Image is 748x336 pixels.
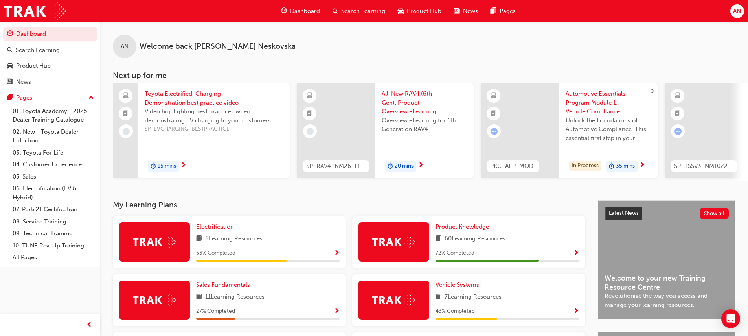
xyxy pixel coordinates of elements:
[133,294,176,306] img: Trak
[9,147,97,159] a: 03. Toyota For Life
[9,126,97,147] a: 02. New - Toyota Dealer Induction
[481,83,658,178] a: 0PKC_AEP_MOD1Automotive Essentials Program Module 1: Vehicle ComplianceUnlock the Foundations of ...
[307,109,312,119] span: booktick-icon
[436,281,479,288] span: Vehicle Systems
[4,2,66,20] img: Trak
[9,183,97,203] a: 06. Electrification (EV & Hybrid)
[145,89,283,107] span: Toyota Electrified: Charging Demonstration best practice video
[334,248,340,258] button: Show Progress
[700,208,729,219] button: Show all
[7,94,13,102] span: pages-icon
[196,292,202,302] span: book-icon
[326,3,391,19] a: search-iconSearch Learning
[573,250,579,257] span: Show Progress
[7,79,13,86] span: news-icon
[333,6,338,16] span: search-icon
[566,116,651,143] span: Unlock the Foundations of Automotive Compliance. This essential first step in your Automotive Ess...
[491,128,498,135] span: learningRecordVerb_ATTEMPT-icon
[196,281,253,290] a: Sales Fundamentals
[145,107,283,125] span: Video highlighting best practices when demonstrating EV charging to your customers.
[3,59,97,73] a: Product Hub
[9,240,97,252] a: 10. TUNE Rev-Up Training
[436,249,474,258] span: 72 % Completed
[334,306,340,316] button: Show Progress
[463,7,478,16] span: News
[196,281,250,288] span: Sales Fundamentals
[3,25,97,90] button: DashboardSearch LearningProduct HubNews
[491,109,496,119] span: booktick-icon
[121,42,129,51] span: AN
[674,128,682,135] span: learningRecordVerb_ATTEMPT-icon
[123,91,129,101] span: laptop-icon
[436,222,492,231] a: Product Knowledge
[123,128,130,135] span: learningRecordVerb_NONE-icon
[9,251,97,264] a: All Pages
[196,222,237,231] a: Electrification
[16,61,51,70] div: Product Hub
[491,91,496,101] span: learningResourceType_ELEARNING-icon
[454,6,460,16] span: news-icon
[445,234,505,244] span: 60 Learning Resources
[9,227,97,240] a: 09. Technical Training
[491,6,496,16] span: pages-icon
[196,249,235,258] span: 63 % Completed
[3,27,97,41] a: Dashboard
[16,78,31,87] div: News
[100,71,748,80] h3: Next up for me
[639,162,645,169] span: next-icon
[675,91,680,101] span: learningResourceType_ELEARNING-icon
[7,63,13,70] span: car-icon
[3,75,97,89] a: News
[605,274,729,292] span: Welcome to your new Training Resource Centre
[113,83,290,178] a: Toyota Electrified: Charging Demonstration best practice videoVideo highlighting best practices w...
[140,42,296,51] span: Welcome back , [PERSON_NAME] Neskovska
[382,89,467,116] span: All-New RAV4 (6th Gen): Product Overview eLearning
[398,6,404,16] span: car-icon
[158,162,176,171] span: 15 mins
[569,161,601,171] div: In Progress
[113,200,585,209] h3: My Learning Plans
[334,308,340,315] span: Show Progress
[573,248,579,258] button: Show Progress
[388,161,393,172] span: duration-icon
[436,281,482,290] a: Vehicle Systems
[281,6,287,16] span: guage-icon
[605,207,729,220] a: Latest NewsShow all
[500,7,516,16] span: Pages
[372,294,415,306] img: Trak
[730,4,744,18] button: AN
[395,162,414,171] span: 20 mins
[674,162,734,171] span: SP_TSSV3_NM1022_EL
[151,161,156,172] span: duration-icon
[275,3,326,19] a: guage-iconDashboard
[9,171,97,183] a: 05. Sales
[650,88,654,95] span: 0
[9,203,97,216] a: 07. Parts21 Certification
[196,234,202,244] span: book-icon
[145,125,283,134] span: SP_EVCHARGING_BESTPRACTICE
[205,292,265,302] span: 11 Learning Resources
[307,91,312,101] span: learningResourceType_ELEARNING-icon
[9,216,97,228] a: 08. Service Training
[484,3,522,19] a: pages-iconPages
[3,90,97,105] button: Pages
[7,31,13,38] span: guage-icon
[573,308,579,315] span: Show Progress
[372,236,415,248] img: Trak
[7,47,13,54] span: search-icon
[436,223,489,230] span: Product Knowledge
[306,162,366,171] span: SP_RAV4_NM26_EL01
[205,234,263,244] span: 8 Learning Resources
[334,250,340,257] span: Show Progress
[616,162,635,171] span: 35 mins
[341,7,385,16] span: Search Learning
[180,162,186,169] span: next-icon
[490,162,536,171] span: PKC_AEP_MOD1
[9,159,97,171] a: 04. Customer Experience
[445,292,502,302] span: 7 Learning Resources
[566,89,651,116] span: Automotive Essentials Program Module 1: Vehicle Compliance
[9,105,97,126] a: 01. Toyota Academy - 2025 Dealer Training Catalogue
[605,292,729,309] span: Revolutionise the way you access and manage your learning resources.
[407,7,441,16] span: Product Hub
